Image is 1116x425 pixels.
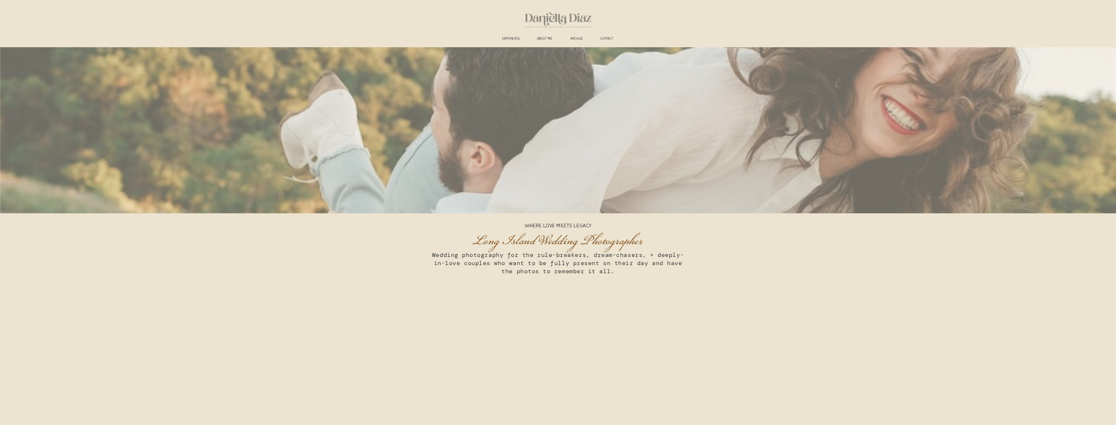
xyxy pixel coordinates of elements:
h3: Wedding photography for the rule-breakers, dream-chasers, + deeply-in-love couples who want to be... [427,251,689,276]
a: experience [499,37,523,42]
h1: Long Island Wedding Photographer [433,232,684,247]
a: CONTACT [597,37,617,42]
a: ARCHIVE [567,37,587,42]
p: Where Love Meets Legacy [509,223,607,230]
a: ABOUT ME [533,37,557,42]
